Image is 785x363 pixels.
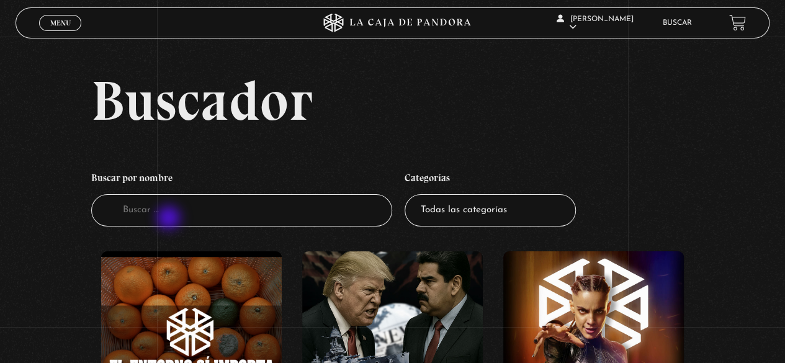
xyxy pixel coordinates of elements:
[91,166,393,194] h4: Buscar por nombre
[46,29,75,38] span: Cerrar
[405,166,576,194] h4: Categorías
[91,73,769,128] h2: Buscador
[729,14,746,31] a: View your shopping cart
[50,19,71,27] span: Menu
[557,16,634,31] span: [PERSON_NAME]
[663,19,692,27] a: Buscar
